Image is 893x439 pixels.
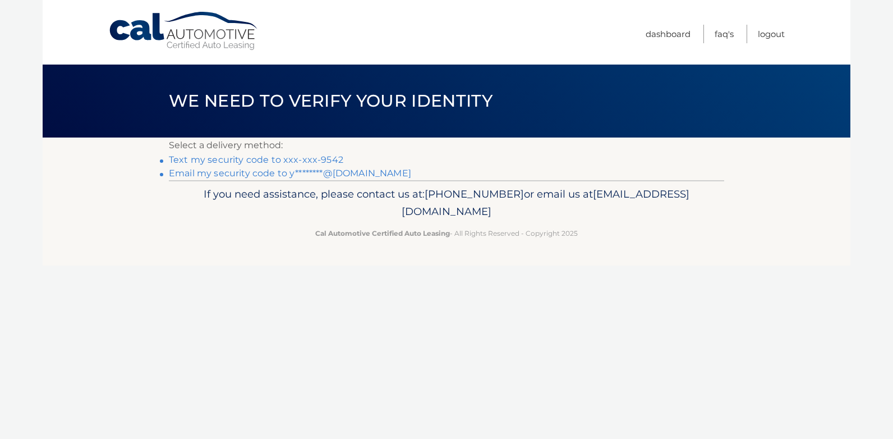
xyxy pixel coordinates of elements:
a: Dashboard [646,25,691,43]
p: If you need assistance, please contact us at: or email us at [176,185,717,221]
a: Cal Automotive [108,11,260,51]
a: Logout [758,25,785,43]
span: [PHONE_NUMBER] [425,188,524,200]
a: FAQ's [715,25,734,43]
span: We need to verify your identity [169,90,492,111]
p: Select a delivery method: [169,138,724,153]
p: - All Rights Reserved - Copyright 2025 [176,227,717,239]
strong: Cal Automotive Certified Auto Leasing [315,229,450,237]
a: Text my security code to xxx-xxx-9542 [169,154,343,165]
a: Email my security code to y********@[DOMAIN_NAME] [169,168,411,179]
